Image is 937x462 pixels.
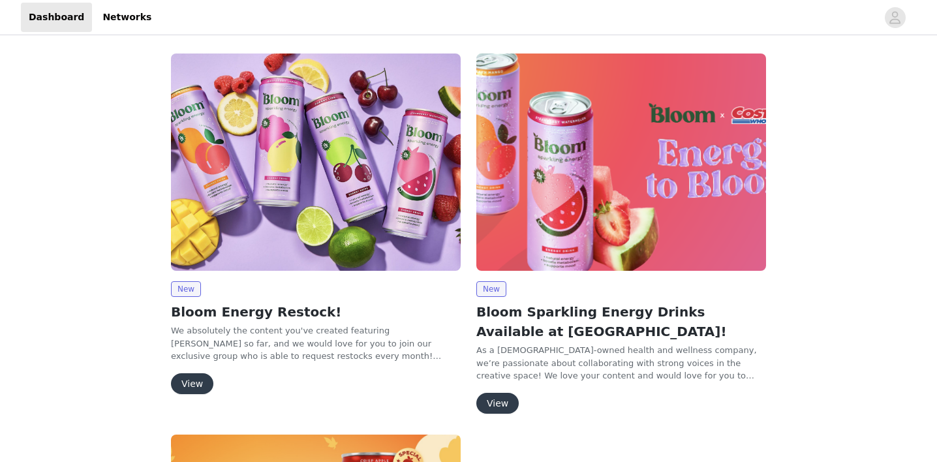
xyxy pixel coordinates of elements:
h2: Bloom Sparkling Energy Drinks Available at [GEOGRAPHIC_DATA]! [476,302,766,341]
h2: Bloom Energy Restock! [171,302,461,322]
a: View [171,379,213,389]
button: View [476,393,519,414]
p: As a [DEMOGRAPHIC_DATA]-owned health and wellness company, we’re passionate about collaborating w... [476,344,766,382]
p: We absolutely the content you've created featuring [PERSON_NAME] so far, and we would love for yo... [171,324,461,363]
div: avatar [889,7,901,28]
a: Networks [95,3,159,32]
span: New [171,281,201,297]
img: Bloom Nutrition [476,54,766,271]
a: Dashboard [21,3,92,32]
img: Bloom Nutrition [171,54,461,271]
span: New [476,281,506,297]
a: View [476,399,519,408]
button: View [171,373,213,394]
